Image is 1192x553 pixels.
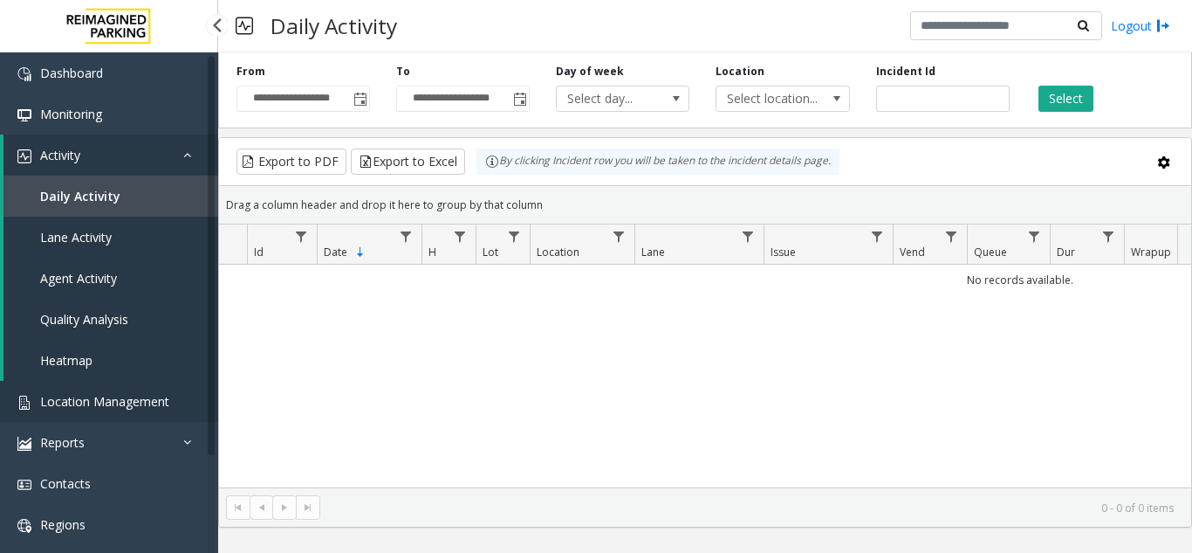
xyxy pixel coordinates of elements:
label: From [236,64,265,79]
a: Activity [3,135,218,176]
a: Vend Filter Menu [940,225,963,248]
a: Lane Filter Menu [736,225,760,248]
img: 'icon' [17,478,31,492]
span: Toggle popup [350,86,369,111]
span: Lot [483,245,498,259]
span: Lane Activity [40,229,112,245]
span: Lane [641,245,665,259]
img: 'icon' [17,519,31,533]
span: Heatmap [40,352,92,369]
span: Reports [40,434,85,451]
button: Export to Excel [351,149,465,175]
span: Issue [771,245,796,259]
img: pageIcon [236,4,253,47]
img: 'icon' [17,437,31,451]
label: Day of week [556,64,624,79]
a: Location Filter Menu [607,225,631,248]
span: Select location... [716,86,822,111]
div: By clicking Incident row you will be taken to the incident details page. [476,149,839,175]
img: 'icon' [17,149,31,163]
a: Quality Analysis [3,299,218,340]
button: Select [1038,86,1093,112]
span: Contacts [40,475,91,492]
img: logout [1156,17,1170,35]
label: Location [716,64,764,79]
span: Queue [974,245,1007,259]
span: Monitoring [40,106,102,122]
a: Issue Filter Menu [866,225,889,248]
span: Date [324,245,347,259]
span: Location Management [40,393,169,410]
a: Lot Filter Menu [503,225,526,248]
img: 'icon' [17,67,31,81]
span: Regions [40,516,86,533]
a: Lane Activity [3,217,218,258]
a: Dur Filter Menu [1097,225,1120,248]
span: Dur [1057,245,1075,259]
kendo-pager-info: 0 - 0 of 0 items [331,501,1174,515]
a: Daily Activity [3,176,218,217]
div: Drag a column header and drop it here to group by that column [219,190,1191,220]
span: H [428,245,436,259]
img: 'icon' [17,108,31,122]
label: To [396,64,410,79]
span: Quality Analysis [40,311,128,328]
span: Dashboard [40,65,103,81]
a: Heatmap [3,340,218,381]
a: Logout [1111,17,1170,35]
span: Activity [40,147,80,163]
a: Queue Filter Menu [1023,225,1046,248]
label: Incident Id [876,64,935,79]
span: Sortable [353,245,367,259]
a: Agent Activity [3,258,218,299]
span: Id [254,245,264,259]
span: Daily Activity [40,188,120,204]
img: infoIcon.svg [485,155,499,169]
img: 'icon' [17,396,31,410]
span: Location [537,245,579,259]
span: Toggle popup [510,86,529,111]
span: Select day... [557,86,662,111]
a: Id Filter Menu [290,225,313,248]
span: Vend [900,245,925,259]
span: Wrapup [1131,245,1171,259]
button: Export to PDF [236,149,346,175]
a: Date Filter Menu [394,225,418,248]
a: H Filter Menu [449,225,472,248]
div: Data table [219,225,1191,487]
span: Agent Activity [40,270,117,287]
h3: Daily Activity [262,4,406,47]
